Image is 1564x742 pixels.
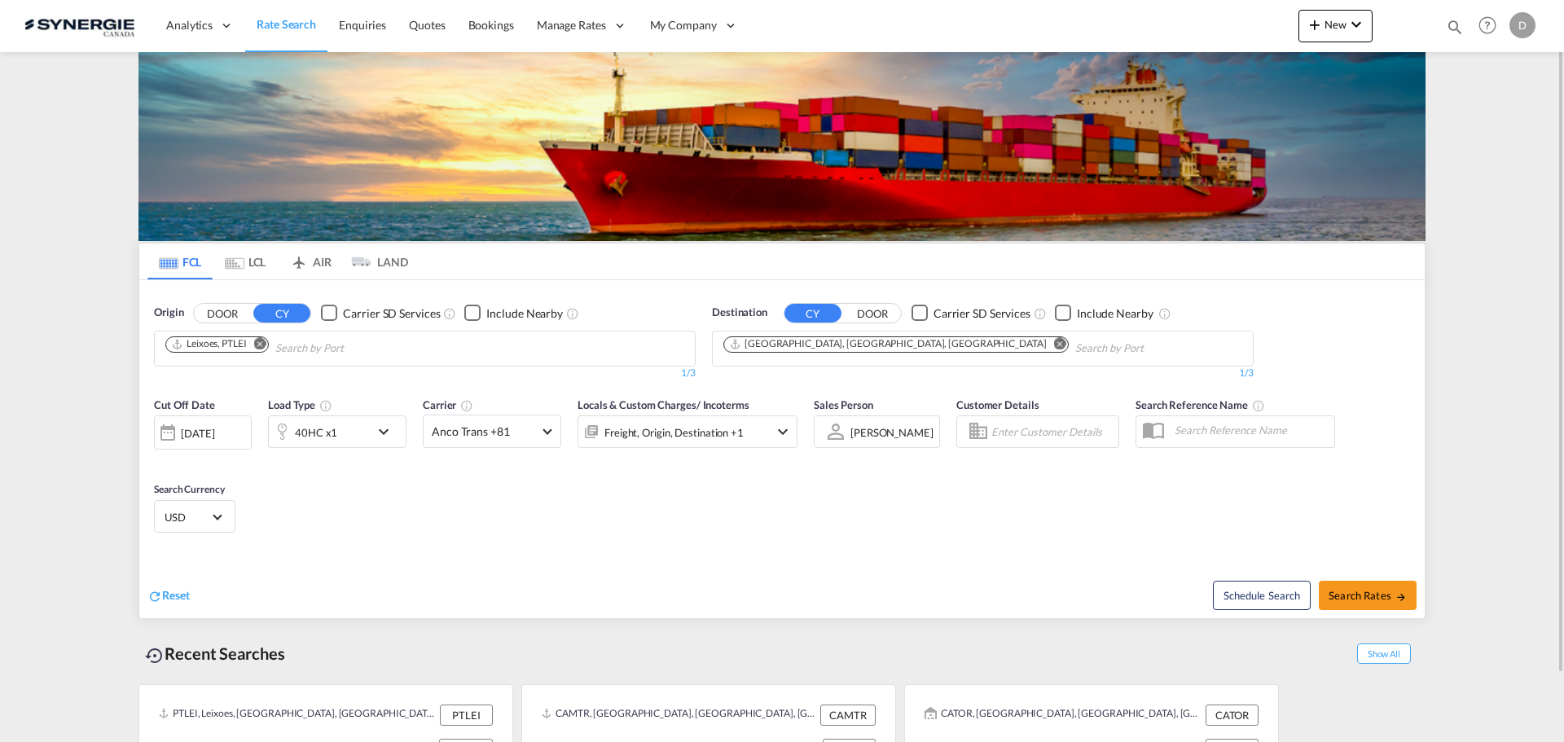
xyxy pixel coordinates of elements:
img: LCL+%26+FCL+BACKGROUND.png [138,52,1426,241]
span: Search Currency [154,483,225,495]
span: Rate Search [257,17,316,31]
button: DOOR [844,304,901,323]
md-icon: Unchecked: Ignores neighbouring ports when fetching rates.Checked : Includes neighbouring ports w... [566,307,579,320]
md-icon: icon-backup-restore [145,646,165,665]
button: Remove [1043,337,1068,353]
span: Quotes [409,18,445,32]
div: Leixoes, PTLEI [171,337,247,351]
span: Locals & Custom Charges [578,398,749,411]
div: [DATE] [181,426,214,441]
div: Freight Origin Destination Factory Stuffingicon-chevron-down [578,415,797,448]
span: Search Reference Name [1136,398,1265,411]
md-tab-item: LAND [343,244,408,279]
md-icon: Unchecked: Search for CY (Container Yard) services for all selected carriers.Checked : Search for... [443,307,456,320]
md-select: Select Currency: $ USDUnited States Dollar [163,505,226,529]
button: Note: By default Schedule search will only considerorigin ports, destination ports and cut off da... [1213,581,1311,610]
button: DOOR [194,304,251,323]
div: 1/3 [154,367,696,380]
span: Help [1474,11,1501,39]
input: Search Reference Name [1166,418,1334,442]
span: Enquiries [339,18,386,32]
md-pagination-wrapper: Use the left and right arrow keys to navigate between tabs [147,244,408,279]
button: CY [253,304,310,323]
span: Carrier [423,398,473,411]
md-icon: The selected Trucker/Carrierwill be displayed in the rate results If the rates are from another f... [460,399,473,412]
md-icon: icon-airplane [289,252,309,265]
div: CATOR, Toronto, ON, Canada, North America, Americas [925,705,1202,726]
div: Include Nearby [1077,305,1153,322]
md-chips-wrap: Chips container. Use arrow keys to select chips. [721,331,1237,362]
span: Analytics [166,17,213,33]
div: [DATE] [154,415,252,450]
md-checkbox: Checkbox No Ink [912,305,1030,322]
input: Chips input. [275,336,430,362]
div: icon-magnify [1446,18,1464,42]
span: Reset [162,588,190,602]
div: 40HC x1 [295,421,337,444]
span: Search Rates [1329,589,1407,602]
md-icon: icon-chevron-down [1347,15,1366,34]
div: 40HC x1icon-chevron-down [268,415,406,448]
span: Destination [712,305,767,321]
div: 1/3 [712,367,1254,380]
md-checkbox: Checkbox No Ink [464,305,563,322]
md-icon: icon-plus 400-fg [1305,15,1325,34]
md-icon: icon-chevron-down [773,422,793,441]
div: CATOR [1206,705,1259,726]
md-icon: Unchecked: Search for CY (Container Yard) services for all selected carriers.Checked : Search for... [1034,307,1047,320]
img: 1f56c880d42311ef80fc7dca854c8e59.png [24,7,134,44]
md-select: Sales Person: Daniel Dico [849,420,935,444]
div: CAMTR [820,705,876,726]
md-tab-item: LCL [213,244,278,279]
button: icon-plus 400-fgNewicon-chevron-down [1298,10,1373,42]
div: Press delete to remove this chip. [171,337,250,351]
div: Include Nearby [486,305,563,322]
md-checkbox: Checkbox No Ink [1055,305,1153,322]
md-icon: icon-arrow-right [1395,591,1407,603]
span: Bookings [468,18,514,32]
div: D [1509,12,1535,38]
div: PTLEI, Leixoes, Portugal, Southern Europe, Europe [159,705,436,726]
div: Press delete to remove this chip. [729,337,1050,351]
md-icon: Your search will be saved by the below given name [1252,399,1265,412]
div: PTLEI [440,705,493,726]
input: Chips input. [1075,336,1230,362]
span: Customer Details [956,398,1039,411]
md-icon: icon-refresh [147,589,162,604]
span: Anco Trans +81 [432,424,538,440]
md-tab-item: FCL [147,244,213,279]
div: OriginDOOR CY Checkbox No InkUnchecked: Search for CY (Container Yard) services for all selected ... [139,280,1425,618]
span: Origin [154,305,183,321]
button: Search Ratesicon-arrow-right [1319,581,1417,610]
span: / Incoterms [696,398,749,411]
md-datepicker: Select [154,448,166,470]
input: Enter Customer Details [991,419,1114,444]
div: icon-refreshReset [147,587,190,605]
md-icon: icon-information-outline [319,399,332,412]
span: Load Type [268,398,332,411]
div: Help [1474,11,1509,41]
div: CAMTR, Montreal, QC, Canada, North America, Americas [542,705,816,726]
span: New [1305,18,1366,31]
span: Cut Off Date [154,398,215,411]
md-icon: Unchecked: Ignores neighbouring ports when fetching rates.Checked : Includes neighbouring ports w... [1158,307,1171,320]
div: Freight Origin Destination Factory Stuffing [604,421,744,444]
span: Show All [1357,643,1411,664]
md-chips-wrap: Chips container. Use arrow keys to select chips. [163,331,437,362]
md-icon: icon-chevron-down [374,422,402,441]
span: My Company [650,17,717,33]
button: Remove [244,337,268,353]
div: Halifax, NS, CAHAL [729,337,1047,351]
span: USD [165,510,210,525]
div: Recent Searches [138,635,292,672]
span: Sales Person [814,398,873,411]
div: Carrier SD Services [934,305,1030,322]
div: [PERSON_NAME] [850,426,934,439]
button: CY [784,304,841,323]
md-tab-item: AIR [278,244,343,279]
md-icon: icon-magnify [1446,18,1464,36]
span: Manage Rates [537,17,606,33]
div: Carrier SD Services [343,305,440,322]
md-checkbox: Checkbox No Ink [321,305,440,322]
